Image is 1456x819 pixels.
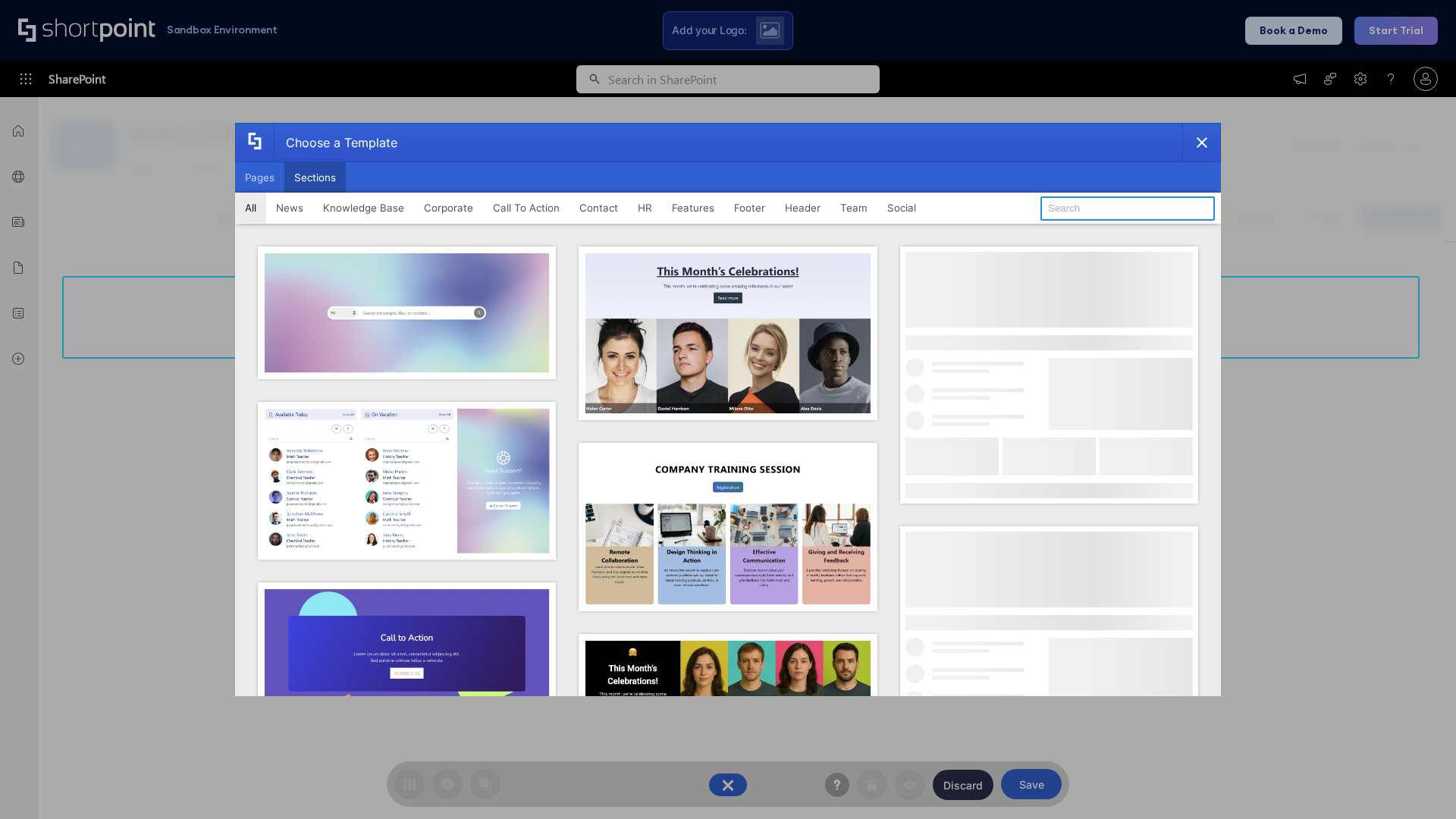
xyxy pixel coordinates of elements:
[570,193,628,223] button: Contact
[1183,643,1456,819] iframe: Chat Widget
[266,193,313,223] button: News
[235,123,1221,696] div: template selector
[274,124,397,162] div: Choose a Template
[628,193,662,223] button: HR
[313,193,414,223] button: Knowledge Base
[775,193,830,223] button: Header
[414,193,483,223] button: Corporate
[662,193,724,223] button: Features
[1040,196,1215,221] input: Search
[877,193,926,223] button: Social
[830,193,877,223] button: Team
[235,162,284,193] button: Pages
[483,193,570,223] button: Call To Action
[284,162,346,193] button: Sections
[235,193,266,223] button: All
[724,193,775,223] button: Footer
